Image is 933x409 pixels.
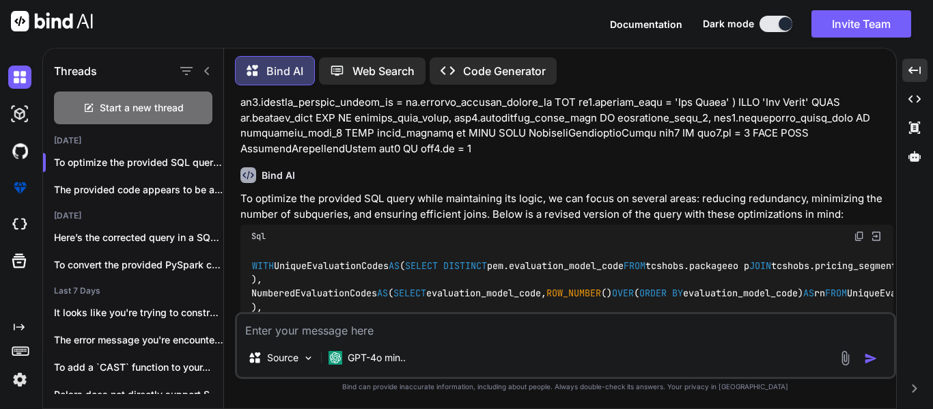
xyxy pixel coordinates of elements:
img: copy [854,231,865,242]
img: icon [864,352,878,365]
img: settings [8,368,31,391]
p: The error message you're encountering indicates that... [54,333,223,347]
img: darkAi-studio [8,102,31,126]
span: SELECT [393,287,426,300]
span: AS [803,287,814,300]
img: Bind AI [11,11,93,31]
button: Invite Team [811,10,911,38]
p: To add a `CAST` function to your... [54,361,223,374]
h6: Bind AI [262,169,295,182]
p: Here’s the corrected query in a SQL-like... [54,231,223,244]
span: DISTINCT [443,259,487,272]
h2: [DATE] [43,135,223,146]
span: WITH [252,259,274,272]
p: GPT-4o min.. [348,351,406,365]
span: Sql [251,231,266,242]
span: ORDER [639,287,667,300]
p: To optimize the provided SQL query while maintaining its logic, we can focus on several areas: re... [240,191,893,222]
p: Web Search [352,63,415,79]
span: SELECT [405,259,438,272]
img: githubDark [8,139,31,163]
span: OVER [612,287,634,300]
span: ROW_NUMBER [546,287,601,300]
p: Code Generator [463,63,546,79]
span: BY [672,287,683,300]
p: Polars does not directly support SQL queries... [54,388,223,401]
span: AS [389,259,400,272]
img: darkChat [8,66,31,89]
span: Dark mode [703,17,754,31]
h2: [DATE] [43,210,223,221]
p: It looks like you're trying to construct... [54,306,223,320]
span: FROM [624,259,645,272]
button: Documentation [610,17,682,31]
img: premium [8,176,31,199]
p: Bind can provide inaccurate information, including about people. Always double-check its answers.... [235,382,896,392]
img: GPT-4o mini [329,351,342,365]
span: FROM [825,287,847,300]
img: Pick Models [303,352,314,364]
span: Start a new thread [100,101,184,115]
img: attachment [837,350,853,366]
img: cloudideIcon [8,213,31,236]
span: Documentation [610,18,682,30]
h1: Threads [54,63,97,79]
h2: Last 7 Days [43,285,223,296]
span: AS [377,287,388,300]
p: To convert the provided PySpark code to... [54,258,223,272]
p: To optimize the provided SQL query while... [54,156,223,169]
p: The provided code appears to be a... [54,183,223,197]
p: Source [267,351,298,365]
p: Bind AI [266,63,303,79]
img: Open in Browser [870,230,882,242]
span: JOIN [749,259,771,272]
